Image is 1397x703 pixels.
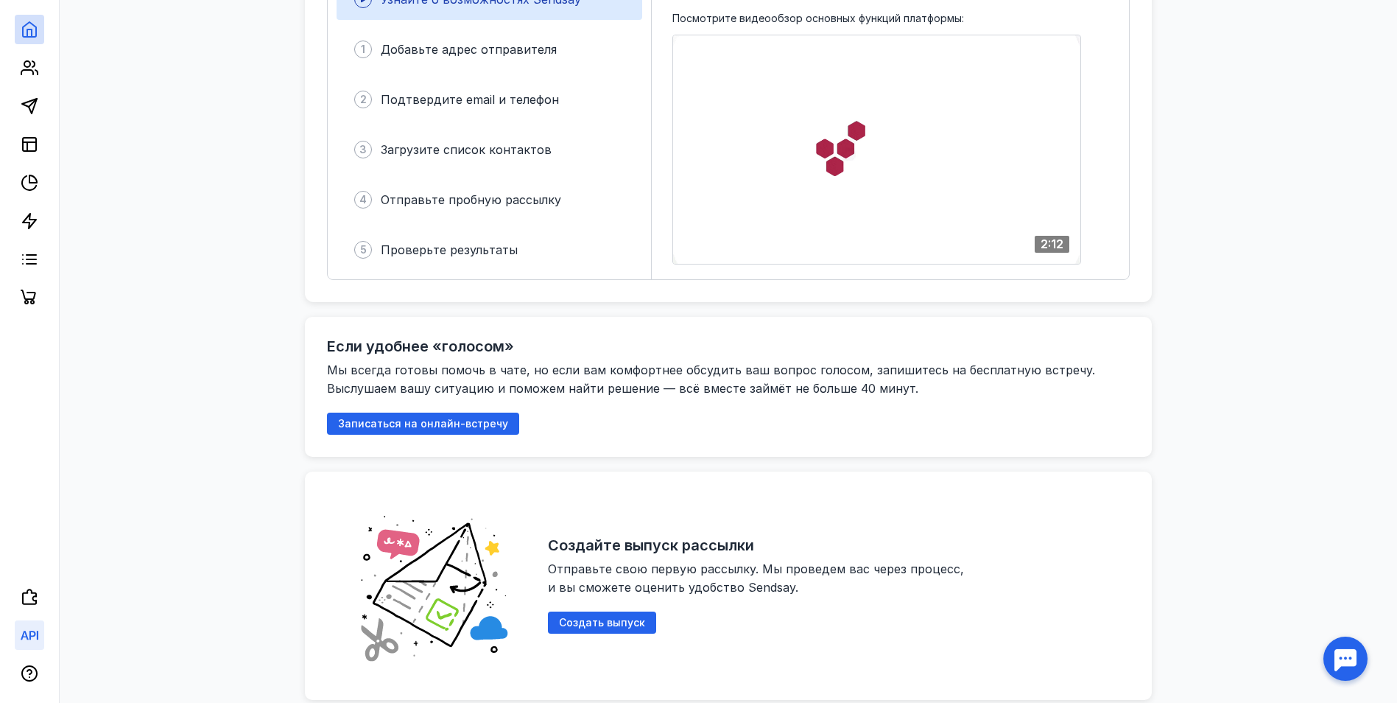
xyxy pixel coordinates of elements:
[359,142,367,157] span: 3
[381,242,518,257] span: Проверьте результаты
[1035,236,1069,253] div: 2:12
[548,536,754,554] h2: Создайте выпуск рассылки
[327,413,519,435] button: Записаться на онлайн-встречу
[381,192,561,207] span: Отправьте пробную рассылку
[381,92,559,107] span: Подтвердите email и телефон
[327,417,519,430] a: Записаться на онлайн-встречу
[548,612,656,634] button: Создать выпуск
[559,617,645,629] span: Создать выпуск
[360,242,367,257] span: 5
[381,142,552,157] span: Загрузите список контактов
[342,494,526,678] img: abd19fe006828e56528c6cd305e49c57.png
[672,11,964,26] span: Посмотрите видеообзор основных функций платформы:
[548,562,968,595] span: Отправьте свою первую рассылку. Мы проведем вас через процесс, и вы сможете оценить удобство Send...
[361,42,365,57] span: 1
[327,337,514,355] h2: Если удобнее «голосом»
[338,418,508,430] span: Записаться на онлайн-встречу
[359,192,367,207] span: 4
[360,92,367,107] span: 2
[327,363,1099,396] span: Мы всегда готовы помочь в чате, но если вам комфортнее обсудить ваш вопрос голосом, запишитесь на...
[381,42,557,57] span: Добавьте адрес отправителя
